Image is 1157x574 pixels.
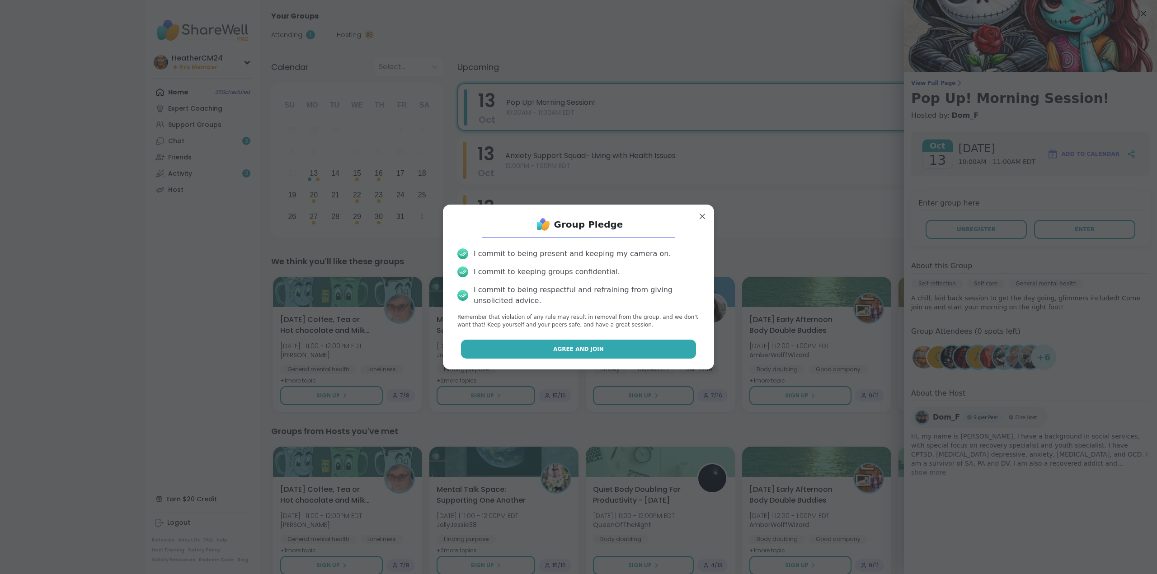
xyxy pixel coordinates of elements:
div: I commit to keeping groups confidential. [474,266,620,277]
button: Agree and Join [461,340,696,359]
p: Remember that violation of any rule may result in removal from the group, and we don’t want that!... [457,313,700,329]
h1: Group Pledge [554,218,623,231]
div: I commit to being respectful and refraining from giving unsolicited advice. [474,285,700,306]
img: ShareWell Logo [534,215,552,233]
span: Agree and Join [553,345,604,353]
div: I commit to being present and keeping my camera on. [474,248,671,259]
